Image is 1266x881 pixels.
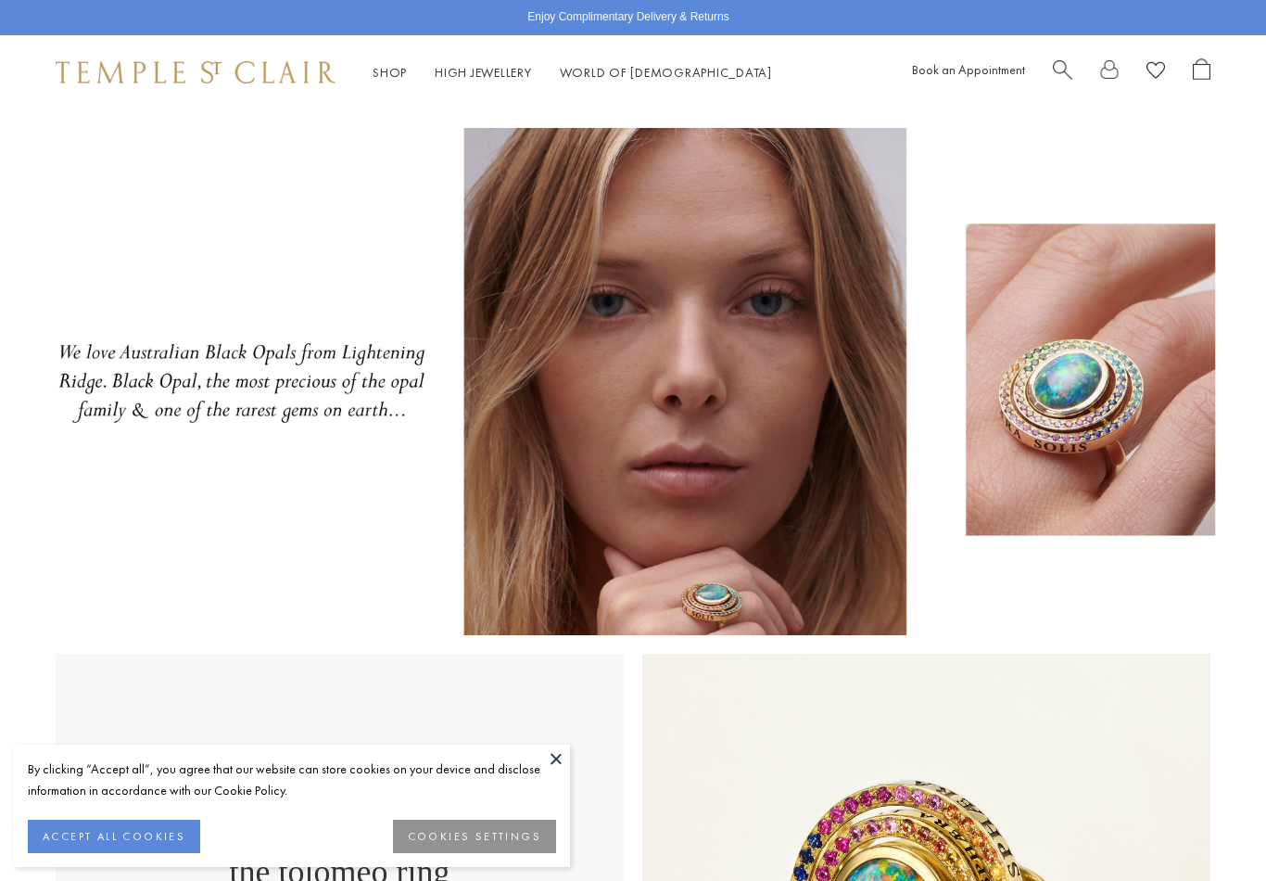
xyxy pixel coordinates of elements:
div: By clicking “Accept all”, you agree that our website can store cookies on your device and disclos... [28,759,556,801]
nav: Main navigation [373,61,772,84]
a: View Wishlist [1146,58,1165,87]
img: Temple St. Clair [56,61,335,83]
button: ACCEPT ALL COOKIES [28,820,200,853]
button: COOKIES SETTINGS [393,820,556,853]
a: High JewelleryHigh Jewellery [435,64,532,81]
a: World of [DEMOGRAPHIC_DATA]World of [DEMOGRAPHIC_DATA] [560,64,772,81]
a: ShopShop [373,64,407,81]
p: Enjoy Complimentary Delivery & Returns [527,8,728,27]
a: Search [1053,58,1072,87]
a: Open Shopping Bag [1193,58,1210,87]
a: Book an Appointment [912,61,1025,78]
iframe: Gorgias live chat messenger [1173,794,1247,862]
